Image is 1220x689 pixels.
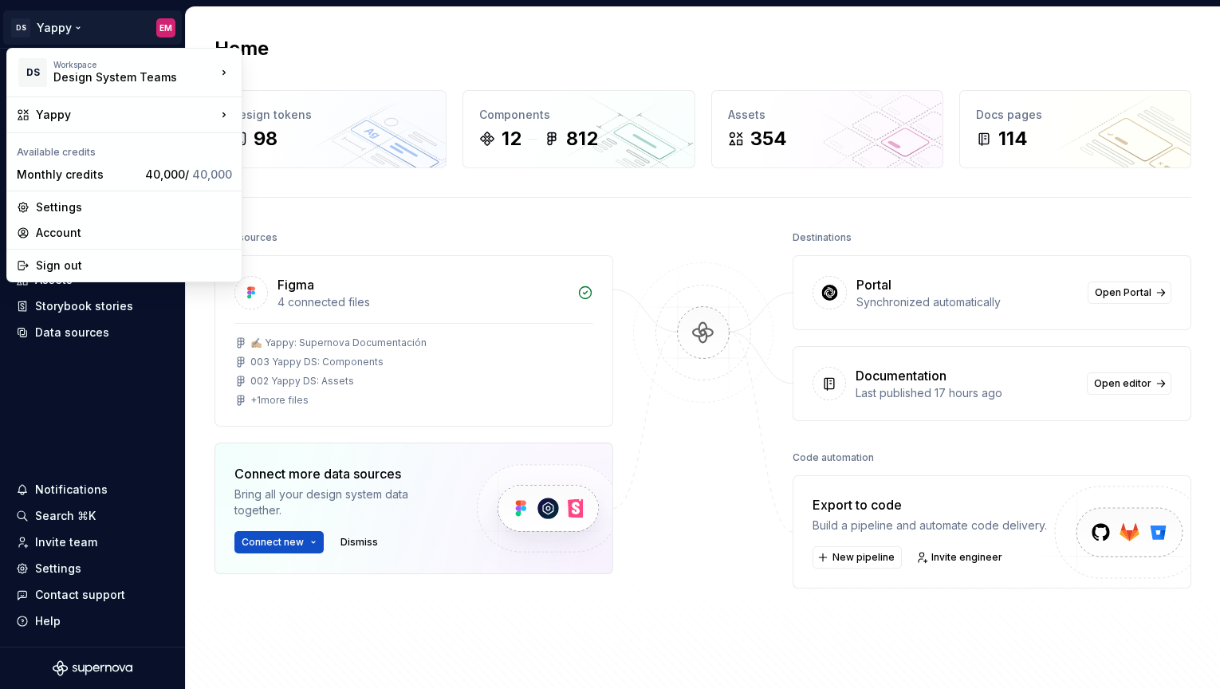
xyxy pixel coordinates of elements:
[36,199,232,215] div: Settings
[17,167,139,183] div: Monthly credits
[10,136,238,162] div: Available credits
[18,58,47,87] div: DS
[36,107,216,123] div: Yappy
[192,167,232,181] span: 40,000
[53,60,216,69] div: Workspace
[53,69,189,85] div: Design System Teams
[145,167,232,181] span: 40,000 /
[36,258,232,274] div: Sign out
[36,225,232,241] div: Account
